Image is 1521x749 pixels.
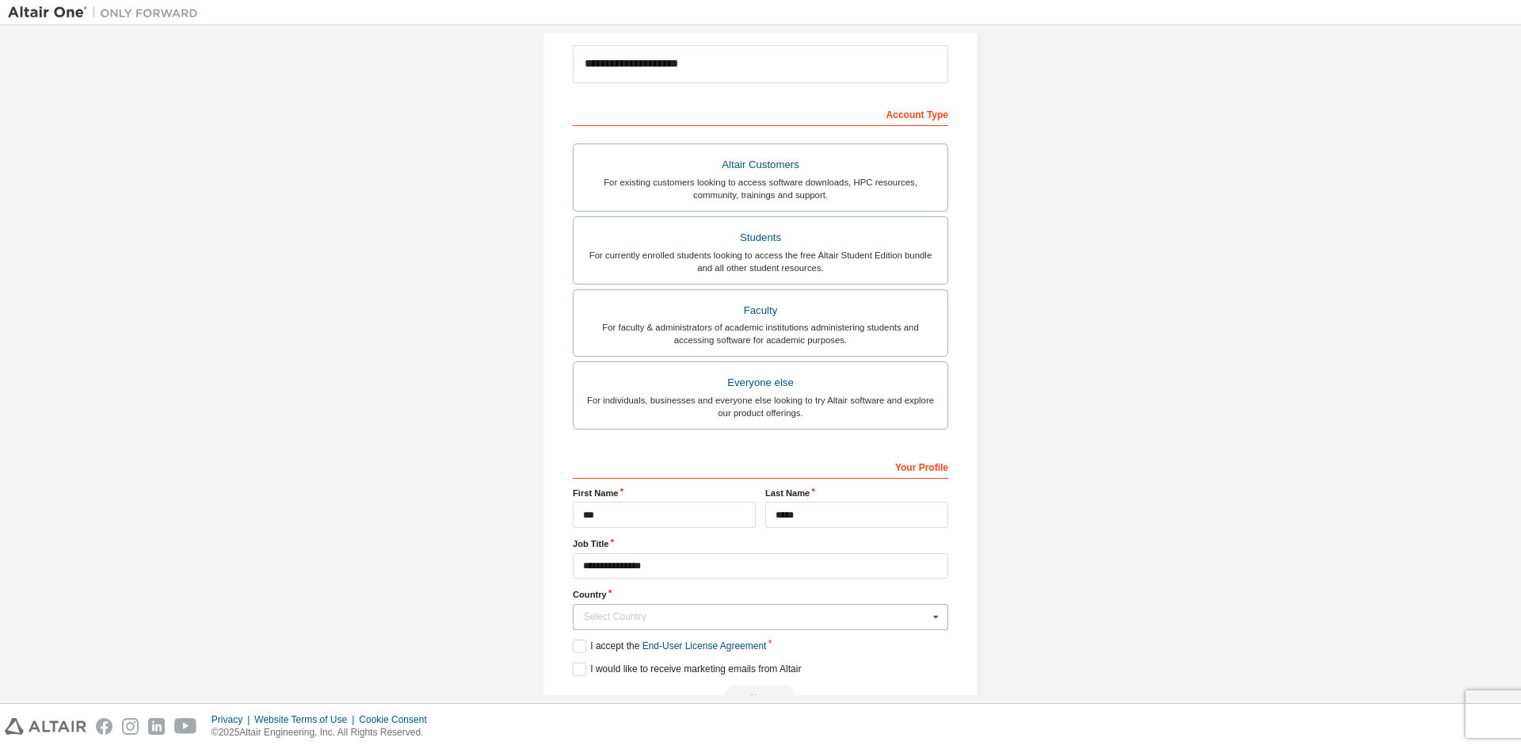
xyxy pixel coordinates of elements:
img: altair_logo.svg [5,718,86,735]
p: © 2025 Altair Engineering, Inc. All Rights Reserved. [212,726,436,739]
div: Privacy [212,713,254,726]
div: Cookie Consent [359,713,436,726]
label: Last Name [765,487,948,499]
img: facebook.svg [96,718,112,735]
label: I would like to receive marketing emails from Altair [573,663,801,676]
img: instagram.svg [122,718,139,735]
div: For currently enrolled students looking to access the free Altair Student Edition bundle and all ... [583,249,938,274]
label: Country [573,588,948,601]
div: Everyone else [583,372,938,394]
div: Select Country [584,612,928,621]
label: First Name [573,487,756,499]
img: Altair One [8,5,206,21]
div: For existing customers looking to access software downloads, HPC resources, community, trainings ... [583,176,938,201]
div: Students [583,227,938,249]
div: For faculty & administrators of academic institutions administering students and accessing softwa... [583,321,938,346]
label: I accept the [573,640,766,653]
div: Account Type [573,101,948,126]
div: Faculty [583,300,938,322]
div: For individuals, businesses and everyone else looking to try Altair software and explore our prod... [583,394,938,419]
a: End-User License Agreement [642,640,767,652]
div: Website Terms of Use [254,713,359,726]
label: Job Title [573,537,948,550]
div: Read and acccept EULA to continue [573,686,948,709]
img: linkedin.svg [148,718,165,735]
div: Your Profile [573,453,948,479]
div: Altair Customers [583,154,938,176]
img: youtube.svg [174,718,197,735]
